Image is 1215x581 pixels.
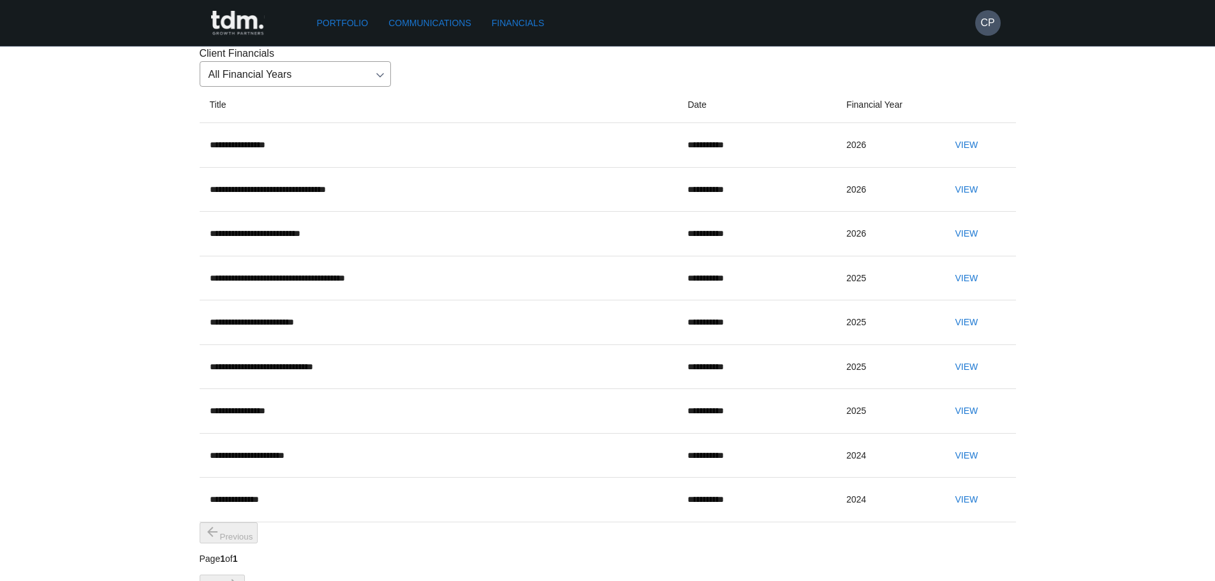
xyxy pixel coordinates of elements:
a: Financials [487,11,549,35]
button: View [946,133,987,157]
td: 2025 [836,300,936,345]
th: Financial Year [836,87,936,123]
td: 2025 [836,256,936,300]
a: Communications [383,11,476,35]
button: View [946,222,987,246]
h6: CP [980,15,994,31]
th: Date [677,87,836,123]
button: View [946,267,987,290]
td: 2024 [836,478,936,522]
button: View [946,178,987,202]
button: View [946,355,987,379]
button: CP [975,10,1001,36]
div: All Financial Years [200,61,391,87]
th: Title [200,87,678,123]
button: View [946,488,987,511]
td: 2026 [836,167,936,212]
button: View [946,399,987,423]
a: Portfolio [312,11,374,35]
td: 2026 [836,123,936,168]
td: 2026 [836,212,936,256]
b: 1 [233,554,238,564]
p: Client Financials [200,46,1016,61]
p: Page of [200,552,258,566]
button: View [946,444,987,467]
button: previous page [200,522,258,543]
td: 2025 [836,389,936,434]
b: 1 [220,554,225,564]
button: View [946,311,987,334]
td: 2025 [836,344,936,389]
td: 2024 [836,433,936,478]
